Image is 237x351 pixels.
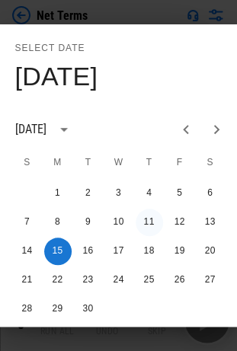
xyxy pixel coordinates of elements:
[44,295,72,323] button: 29
[14,295,41,323] button: 28
[15,37,85,61] span: Select date
[14,266,41,294] button: 21
[14,238,41,265] button: 14
[197,209,224,236] button: 13
[75,148,102,178] span: Tuesday
[166,180,194,207] button: 5
[51,116,77,142] button: calendar view is open, switch to year view
[44,238,72,265] button: 15
[105,209,133,236] button: 10
[171,114,201,145] button: Previous month
[136,180,163,207] button: 4
[136,209,163,236] button: 11
[136,266,163,294] button: 25
[15,120,47,139] div: [DATE]
[44,148,72,178] span: Monday
[197,238,224,265] button: 20
[15,61,98,93] h4: [DATE]
[105,180,133,207] button: 3
[105,148,133,178] span: Wednesday
[44,266,72,294] button: 22
[75,266,102,294] button: 23
[14,209,41,236] button: 7
[166,148,194,178] span: Friday
[197,266,224,294] button: 27
[136,238,163,265] button: 18
[75,295,102,323] button: 30
[166,266,194,294] button: 26
[201,114,232,145] button: Next month
[44,180,72,207] button: 1
[105,266,133,294] button: 24
[166,238,194,265] button: 19
[75,209,102,236] button: 9
[197,148,224,178] span: Saturday
[44,209,72,236] button: 8
[14,148,41,178] span: Sunday
[136,148,163,178] span: Thursday
[75,238,102,265] button: 16
[166,209,194,236] button: 12
[105,238,133,265] button: 17
[197,180,224,207] button: 6
[75,180,102,207] button: 2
